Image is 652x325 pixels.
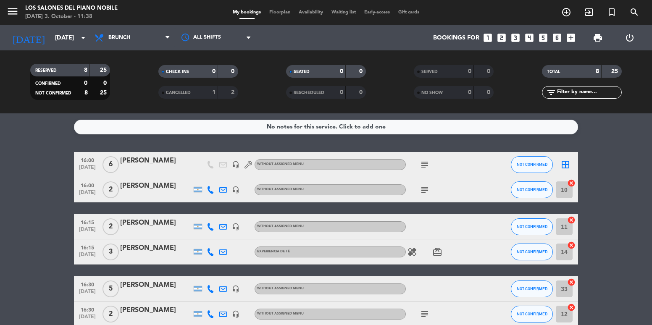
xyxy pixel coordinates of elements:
strong: 1 [212,89,216,95]
span: CHECK INS [166,70,189,74]
span: Bookings for [433,34,479,42]
button: menu [6,5,19,21]
span: [DATE] [77,165,98,174]
i: healing [407,247,417,257]
span: Without assigned menu [257,312,304,315]
button: NOT CONFIRMED [511,156,553,173]
span: Without assigned menu [257,287,304,290]
i: cancel [567,241,576,249]
span: RESERVED [35,68,57,73]
strong: 0 [103,80,108,86]
span: NOT CONFIRMED [517,187,547,192]
strong: 0 [359,68,364,74]
span: 2 [103,181,119,198]
div: LOG OUT [614,25,646,50]
span: SEATED [294,70,310,74]
i: search [629,7,639,17]
span: NOT CONFIRMED [517,312,547,316]
span: Without assigned menu [257,188,304,191]
i: looks_5 [538,32,549,43]
button: NOT CONFIRMED [511,181,553,198]
span: CANCELLED [166,91,191,95]
i: cancel [567,303,576,312]
strong: 8 [84,67,87,73]
strong: 0 [84,80,87,86]
i: arrow_drop_down [78,33,88,43]
span: Floorplan [265,10,294,15]
i: menu [6,5,19,18]
i: power_settings_new [625,33,635,43]
span: Waiting list [327,10,360,15]
input: Filter by name... [556,88,621,97]
div: [PERSON_NAME] [120,243,192,254]
strong: 0 [340,89,343,95]
span: Early-access [360,10,394,15]
i: headset_mic [232,161,239,168]
i: headset_mic [232,223,239,231]
strong: 0 [231,68,236,74]
strong: 0 [340,68,343,74]
strong: 0 [212,68,216,74]
i: headset_mic [232,186,239,194]
span: TOTAL [547,70,560,74]
span: Brunch [108,35,130,41]
span: print [593,33,603,43]
button: NOT CONFIRMED [511,218,553,235]
span: NOT CONFIRMED [517,249,547,254]
button: NOT CONFIRMED [511,306,553,322]
span: NOT CONFIRMED [517,162,547,167]
strong: 2 [231,89,236,95]
span: NOT CONFIRMED [517,224,547,229]
span: 16:15 [77,217,98,227]
span: CONFIRMED [35,81,61,86]
span: 2 [103,218,119,235]
span: NO SHOW [421,91,443,95]
strong: 0 [468,68,471,74]
i: looks_4 [524,32,535,43]
i: headset_mic [232,285,239,293]
strong: 25 [100,67,108,73]
div: [PERSON_NAME] [120,305,192,316]
i: exit_to_app [584,7,594,17]
i: cancel [567,216,576,224]
span: 16:30 [77,304,98,314]
span: SERVED [421,70,438,74]
i: filter_list [546,87,556,97]
span: Availability [294,10,327,15]
i: border_all [560,160,570,170]
span: [DATE] [77,314,98,324]
strong: 0 [487,89,492,95]
strong: 0 [359,89,364,95]
strong: 25 [611,68,620,74]
span: 5 [103,280,119,297]
i: looks_3 [510,32,521,43]
span: My bookings [229,10,265,15]
i: looks_two [496,32,507,43]
i: [DATE] [6,29,51,47]
div: No notes for this service. Click to add one [267,122,386,132]
i: subject [420,160,430,170]
i: add_circle_outline [561,7,571,17]
span: RESCHEDULED [294,91,324,95]
strong: 0 [468,89,471,95]
i: turned_in_not [607,7,617,17]
div: [PERSON_NAME] [120,218,192,228]
button: NOT CONFIRMED [511,244,553,260]
span: 2 [103,306,119,322]
div: [PERSON_NAME] [120,181,192,191]
strong: 8 [596,68,599,74]
i: card_giftcard [432,247,442,257]
span: Without assigned menu [257,162,304,166]
span: 6 [103,156,119,173]
span: [DATE] [77,289,98,299]
span: NOT CONFIRMED [35,91,71,95]
span: 16:15 [77,242,98,252]
i: subject [420,185,430,195]
span: [DATE] [77,252,98,262]
span: Without assigned menu [257,225,304,228]
span: [DATE] [77,227,98,236]
i: looks_6 [552,32,563,43]
i: cancel [567,278,576,286]
i: cancel [567,179,576,187]
span: [DATE] [77,190,98,199]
